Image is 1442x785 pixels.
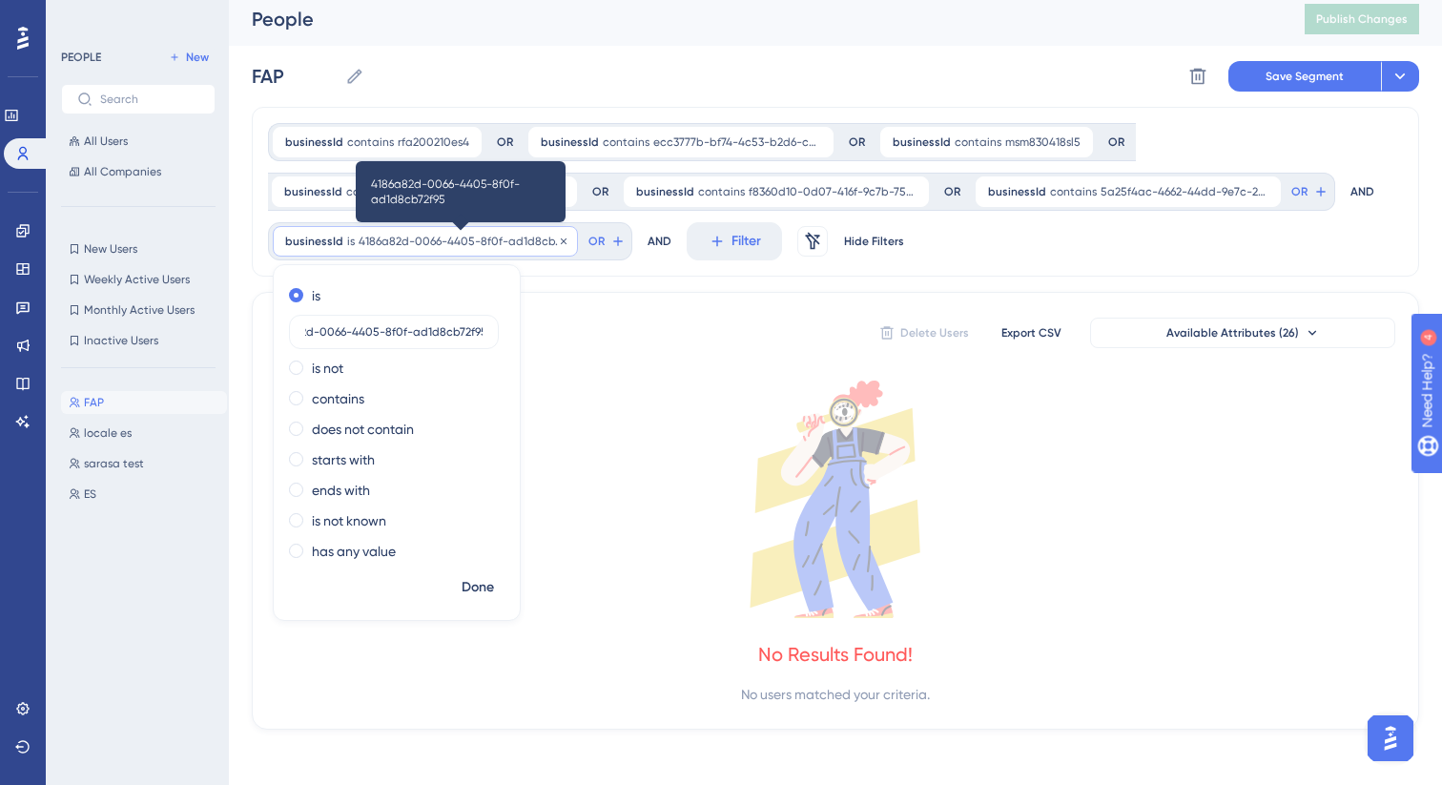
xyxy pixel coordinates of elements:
[61,483,227,506] button: ES
[698,184,745,199] span: contains
[900,325,969,341] span: Delete Users
[988,184,1046,199] span: businessId
[61,50,101,65] div: PEOPLE
[186,50,209,65] span: New
[285,134,343,150] span: businessId
[61,160,216,183] button: All Companies
[1362,710,1419,767] iframe: UserGuiding AI Assistant Launcher
[1005,134,1081,150] span: msm830418sl5
[1228,61,1381,92] button: Save Segment
[653,134,821,150] span: ecc3777b-bf74-4c53-b2d6-c218d275c8d9
[312,479,370,502] label: ends with
[451,570,505,605] button: Done
[84,134,128,149] span: All Users
[731,230,761,253] span: Filter
[1350,173,1374,211] div: AND
[687,222,782,260] button: Filter
[1090,318,1395,348] button: Available Attributes (26)
[84,486,96,502] span: ES
[1288,176,1330,207] button: OR
[758,641,913,668] div: No Results Found!
[84,241,137,257] span: New Users
[312,357,343,380] label: is not
[648,222,671,260] div: AND
[61,268,216,291] button: Weekly Active Users
[284,184,342,199] span: businessId
[586,226,628,257] button: OR
[893,134,951,150] span: businessId
[312,284,320,307] label: is
[849,134,865,150] div: OR
[347,234,355,249] span: is
[371,176,550,207] span: 4186a82d-0066-4405-8f0f-ad1d8cb72f95
[1305,4,1419,34] button: Publish Changes
[133,10,138,25] div: 4
[1108,134,1124,150] div: OR
[84,302,195,318] span: Monthly Active Users
[84,456,144,471] span: sarasa test
[252,6,1257,32] div: People
[359,234,566,249] span: 4186a82d-0066-4405-8f0f-ad1d8cb72f95
[1050,184,1097,199] span: contains
[61,391,227,414] button: FAP
[843,226,904,257] button: Hide Filters
[1101,184,1268,199] span: 5a25f4ac-4662-44dd-9e7c-205c8bb182dd
[636,184,694,199] span: businessId
[305,325,483,339] input: Type the value
[844,234,904,249] span: Hide Filters
[603,134,649,150] span: contains
[61,452,227,475] button: sarasa test
[983,318,1079,348] button: Export CSV
[312,418,414,441] label: does not contain
[592,184,608,199] div: OR
[100,93,199,106] input: Search
[541,134,599,150] span: businessId
[1316,11,1408,27] span: Publish Changes
[162,46,216,69] button: New
[462,576,494,599] span: Done
[312,387,364,410] label: contains
[346,184,393,199] span: contains
[944,184,960,199] div: OR
[312,448,375,471] label: starts with
[84,395,104,410] span: FAP
[61,130,216,153] button: All Users
[347,134,394,150] span: contains
[1291,184,1308,199] span: OR
[588,234,605,249] span: OR
[398,134,469,150] span: rfa200210es4
[252,63,338,90] input: Segment Name
[45,5,119,28] span: Need Help?
[741,683,930,706] div: No users matched your criteria.
[84,272,190,287] span: Weekly Active Users
[84,164,161,179] span: All Companies
[876,318,972,348] button: Delete Users
[84,425,132,441] span: locale es
[61,238,216,260] button: New Users
[497,134,513,150] div: OR
[1001,325,1061,341] span: Export CSV
[1166,325,1299,341] span: Available Attributes (26)
[84,333,158,348] span: Inactive Users
[61,329,216,352] button: Inactive Users
[61,299,216,321] button: Monthly Active Users
[955,134,1001,150] span: contains
[312,540,396,563] label: has any value
[61,422,227,444] button: locale es
[285,234,343,249] span: businessId
[749,184,917,199] span: f8360d10-0d07-416f-9c7b-75c1ca3a2acb
[1266,69,1344,84] span: Save Segment
[312,509,386,532] label: is not known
